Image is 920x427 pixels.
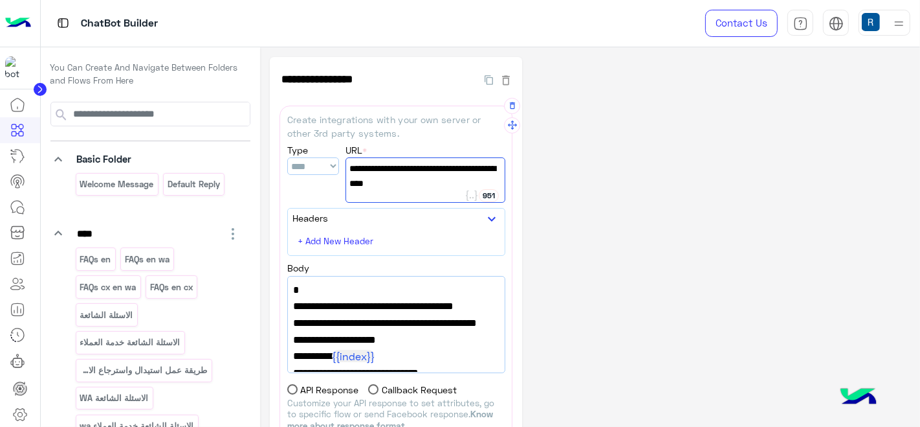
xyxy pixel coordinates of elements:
img: hulul-logo.png [836,375,881,421]
button: Add user attribute [465,189,479,202]
img: Logo [5,10,31,37]
p: الاسئلة الشائعة WA [79,391,149,406]
a: tab [787,10,813,37]
p: الاسئلة الشائعة [79,308,134,323]
button: + Add New Header [292,232,380,251]
p: Welcome Message [79,177,155,192]
p: ChatBot Builder [81,15,158,32]
label: Callback Request [368,383,457,397]
button: Delete Message [504,98,520,114]
label: API Response [287,383,359,397]
span: "Index": , [293,348,499,365]
img: tab [55,15,71,31]
p: طريقة عمل استيدال واسترجاع الاونلاين [79,363,208,378]
span: "MainMenuFlowName": "القائمة الرئيسية", [293,298,499,315]
p: الاسئلة الشائعة خدمة العملاء [79,335,181,350]
button: Duplicate Flow [478,72,499,87]
p: You Can Create And Navigate Between Folders and Flows From Here [50,62,251,87]
label: Type [287,143,308,157]
span: "FailureFlowName": "API to get sale failure", [293,315,499,348]
i: keyboard_arrow_down [50,225,66,241]
span: {{index}} [332,350,375,362]
label: Headers [292,211,328,225]
img: 919860931428189 [5,56,28,80]
button: keyboard_arrow_down [484,211,499,227]
p: Create integrations with your own server or other 3rd party systems. [287,113,505,141]
label: URL [345,143,367,157]
span: Basic Folder [76,153,131,165]
p: FAQs cx en wa [79,280,137,295]
i: keyboard_arrow_down [50,152,66,167]
p: Default reply [167,177,221,192]
p: FAQs en [79,252,112,267]
span: [URL][DOMAIN_NAME] [349,161,501,176]
img: profile [891,16,907,32]
span: { [293,282,499,299]
img: tab [793,16,808,31]
button: Drag [504,117,520,133]
label: Body [287,261,309,275]
p: FAQs en cx [149,280,194,295]
a: Contact Us [705,10,778,37]
span: "Limit": 6, [293,365,499,382]
img: tab [829,16,844,31]
img: userImage [862,13,880,31]
div: 951 [479,189,499,202]
button: Delete Flow [499,72,512,87]
p: FAQs en wa [124,252,171,267]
